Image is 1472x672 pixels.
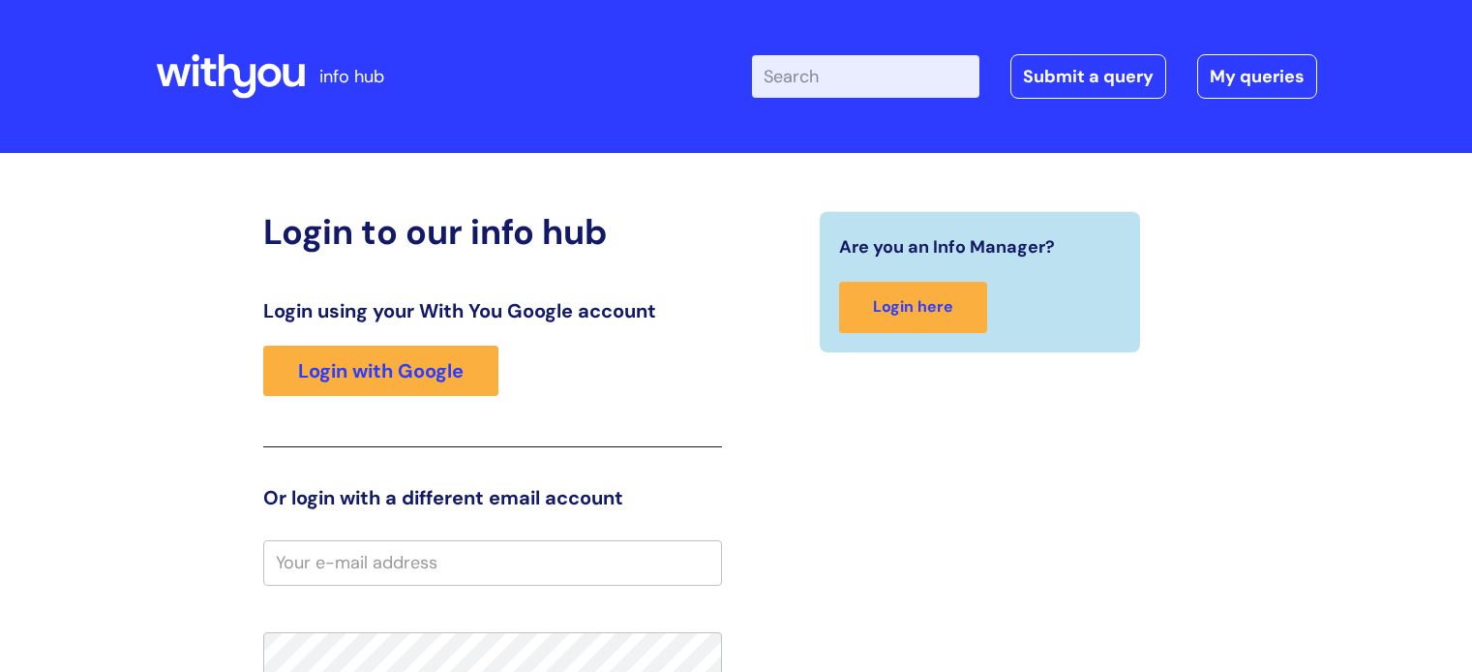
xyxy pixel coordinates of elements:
[319,61,384,92] p: info hub
[752,55,979,98] input: Search
[1197,54,1317,99] a: My queries
[263,486,722,509] h3: Or login with a different email account
[839,282,987,333] a: Login here
[263,540,722,585] input: Your e-mail address
[263,346,498,396] a: Login with Google
[839,231,1055,262] span: Are you an Info Manager?
[1010,54,1166,99] a: Submit a query
[263,211,722,253] h2: Login to our info hub
[263,299,722,322] h3: Login using your With You Google account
